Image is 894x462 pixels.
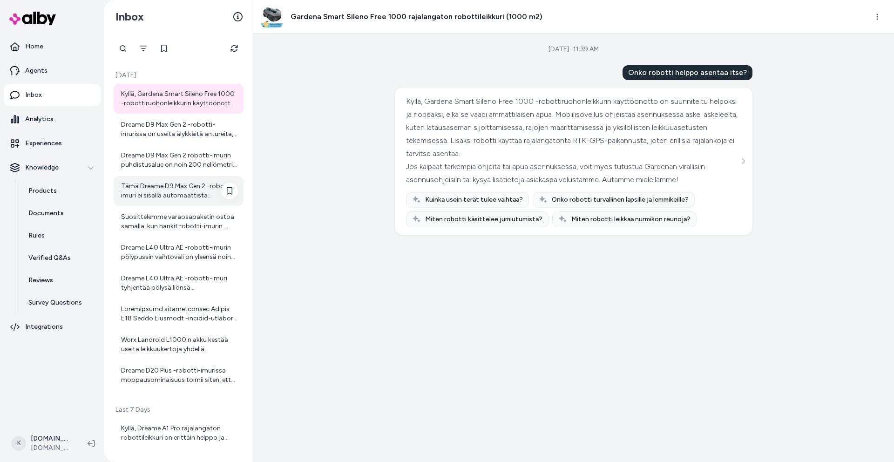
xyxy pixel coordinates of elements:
a: Loremipsumd sitametconsec Adipis E18 Seddo Eiusmodt -incidid-utlabore et dol magnaaliquaenimadm v... [114,299,244,329]
div: Kyllä, Dreame A1 Pro rajalangaton robottileikkuri on erittäin helppo ja nopea asentaa. Asennus ei... [121,424,238,442]
span: [DOMAIN_NAME] [31,443,73,453]
div: Dreame D9 Max Gen 2 -robotti-imurissa on useita älykkäitä antureita, jotka auttavat sitä navigoim... [121,120,238,139]
img: alby Logo [9,12,56,25]
button: K[DOMAIN_NAME] Shopify[DOMAIN_NAME] [6,428,80,458]
button: See more [738,156,749,167]
a: Integrations [4,316,101,338]
a: Dreame D20 Plus -robotti-imurissa moppausominaisuus toimii siten, että laitteessa on erillinen ve... [114,360,244,390]
div: Jos kaipaat tarkempia ohjeita tai apua asennuksessa, voit myös tutustua Gardenan virallisiin asen... [406,160,739,186]
div: Onko robotti helppo asentaa itse? [623,65,752,80]
a: Dreame D9 Max Gen 2 -robotti-imurissa on useita älykkäitä antureita, jotka auttavat sitä navigoim... [114,115,244,144]
a: Analytics [4,108,101,130]
a: Dreame L40 Ultra AE -robotti-imuri tyhjentää pölysäiliönsä automaattisesti all-in-one -puhdistust... [114,268,244,298]
span: Miten robotti leikkaa nurmikon reunoja? [571,215,691,224]
p: Reviews [28,276,53,285]
div: Tämä Dreame D9 Max Gen 2 -robotti-imuri ei sisällä automaattista tyhjennystoimintoa, eli se ei ty... [121,182,238,200]
p: Analytics [25,115,54,124]
img: kaupan_paalle_trimmeri_gardena_2_1.jpg [261,6,283,27]
a: Suosittelemme varaosapaketin ostoa samalla, kun hankit robotti-imurin. Varaosapaketti riittää yle... [114,207,244,237]
p: Survey Questions [28,298,82,307]
p: Verified Q&As [28,253,71,263]
a: Kyllä, Gardena Smart Sileno Free 1000 -robottiruohonleikkurin käyttöönotto on suunniteltu helpoks... [114,84,244,114]
a: Rules [19,224,101,247]
a: Kyllä, Dreame A1 Pro rajalangaton robottileikkuri on erittäin helppo ja nopea asentaa. Asennus ei... [114,418,244,448]
a: Home [4,35,101,58]
p: Agents [25,66,47,75]
div: Worx Landroid L1000:n akku kestää useita leikkuukertoja yhdellä latauksella, mutta tarkka kesto r... [121,335,238,354]
p: Home [25,42,43,51]
a: Verified Q&As [19,247,101,269]
a: Documents [19,202,101,224]
div: Kyllä, Gardena Smart Sileno Free 1000 -robottiruohonleikkurin käyttöönotto on suunniteltu helpoks... [406,95,739,160]
h2: Inbox [115,10,144,24]
p: Inbox [25,90,42,100]
span: Onko robotti turvallinen lapsille ja lemmikeille? [552,195,689,204]
div: Dreame D9 Max Gen 2 robotti-imurin puhdistusalue on noin 200 neliömetriä. Tämä tarkoittaa, että s... [121,151,238,170]
a: Agents [4,60,101,82]
button: Knowledge [4,156,101,179]
span: K [11,436,26,451]
p: Documents [28,209,64,218]
a: Experiences [4,132,101,155]
p: Last 7 Days [114,405,244,414]
a: Worx Landroid L1000:n akku kestää useita leikkuukertoja yhdellä latauksella, mutta tarkka kesto r... [114,330,244,360]
a: Inbox [4,84,101,106]
a: Tämä Dreame D9 Max Gen 2 -robotti-imuri ei sisällä automaattista tyhjennystoimintoa, eli se ei ty... [114,176,244,206]
a: Reviews [19,269,101,292]
a: Products [19,180,101,202]
p: Products [28,186,57,196]
span: Miten robotti käsittelee jumiutumista? [425,215,542,224]
div: Suosittelemme varaosapaketin ostoa samalla, kun hankit robotti-imurin. Varaosapaketti riittää yle... [121,212,238,231]
p: Knowledge [25,163,59,172]
div: Dreame L40 Ultra AE -robotti-imuri tyhjentää pölysäiliönsä automaattisesti all-in-one -puhdistust... [121,274,238,292]
h3: Gardena Smart Sileno Free 1000 rajalangaton robottileikkuri (1000 m2) [291,11,542,22]
p: [DOMAIN_NAME] Shopify [31,434,73,443]
p: Experiences [25,139,62,148]
a: Dreame L40 Ultra AE -robotti-imurin pölypussin vaihtoväli on yleensä noin 2–4 kuukautta, riippuen... [114,238,244,267]
div: Loremipsumd sitametconsec Adipis E18 Seddo Eiusmodt -incidid-utlabore et dol magnaaliquaenimadm v... [121,305,238,323]
div: Dreame D20 Plus -robotti-imurissa moppausominaisuus toimii siten, että laitteessa on erillinen ve... [121,366,238,385]
a: Dreame D9 Max Gen 2 robotti-imurin puhdistusalue on noin 200 neliömetriä. Tämä tarkoittaa, että s... [114,145,244,175]
a: Survey Questions [19,292,101,314]
button: Filter [134,39,153,58]
button: Refresh [225,39,244,58]
div: Kyllä, Gardena Smart Sileno Free 1000 -robottiruohonleikkurin käyttöönotto on suunniteltu helpoks... [121,89,238,108]
p: Integrations [25,322,63,332]
span: Kuinka usein terät tulee vaihtaa? [425,195,523,204]
div: [DATE] · 11:39 AM [549,45,599,54]
div: Dreame L40 Ultra AE -robotti-imurin pölypussin vaihtoväli on yleensä noin 2–4 kuukautta, riippuen... [121,243,238,262]
p: [DATE] [114,71,244,80]
p: Rules [28,231,45,240]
